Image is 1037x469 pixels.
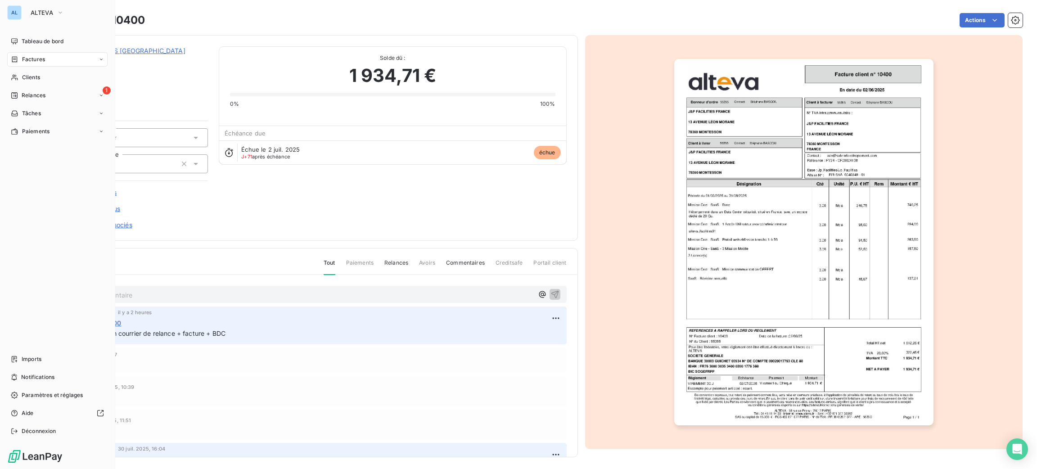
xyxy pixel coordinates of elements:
span: Creditsafe [496,259,523,274]
span: Imports [22,355,41,363]
span: Tâches [22,109,41,117]
span: Commentaires [446,259,485,274]
span: Clients [22,73,40,81]
span: Notifications [21,373,54,381]
span: Échue le 2 juil. 2025 [241,146,300,153]
img: invoice_thumbnail [674,59,933,425]
img: Logo LeanPay [7,449,63,464]
span: Relances [22,91,45,99]
span: 11/09 J'adresse un courrier de relance + facture + BDC [60,329,225,337]
span: Aide [22,409,34,417]
span: Avoirs [419,259,435,274]
span: Échéance due [225,130,266,137]
div: AL [7,5,22,20]
span: Portail client [533,259,566,274]
a: Aide [7,406,108,420]
span: Solde dû : [230,54,555,62]
a: J&P FACILITIES [GEOGRAPHIC_DATA] [71,47,185,54]
span: après échéance [241,154,290,159]
span: 1 934,71 € [349,62,437,89]
span: 0% [230,100,239,108]
span: il y a 2 heures [118,310,152,315]
span: C_55355_ALT [71,57,208,64]
span: ALTEVA [31,9,53,16]
span: 30 juil. 2025, 16:04 [118,446,165,451]
span: 100% [540,100,555,108]
span: Tout [324,259,335,275]
span: Paiements [346,259,374,274]
span: Paramètres et réglages [22,391,83,399]
span: J+71 [241,153,252,160]
span: 1 [103,86,111,95]
div: Open Intercom Messenger [1006,438,1028,460]
button: Actions [960,13,1005,27]
span: Tableau de bord [22,37,63,45]
span: Déconnexion [22,427,56,435]
span: Factures [22,55,45,63]
span: échue [534,146,561,159]
span: Relances [384,259,408,274]
span: Paiements [22,127,50,135]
